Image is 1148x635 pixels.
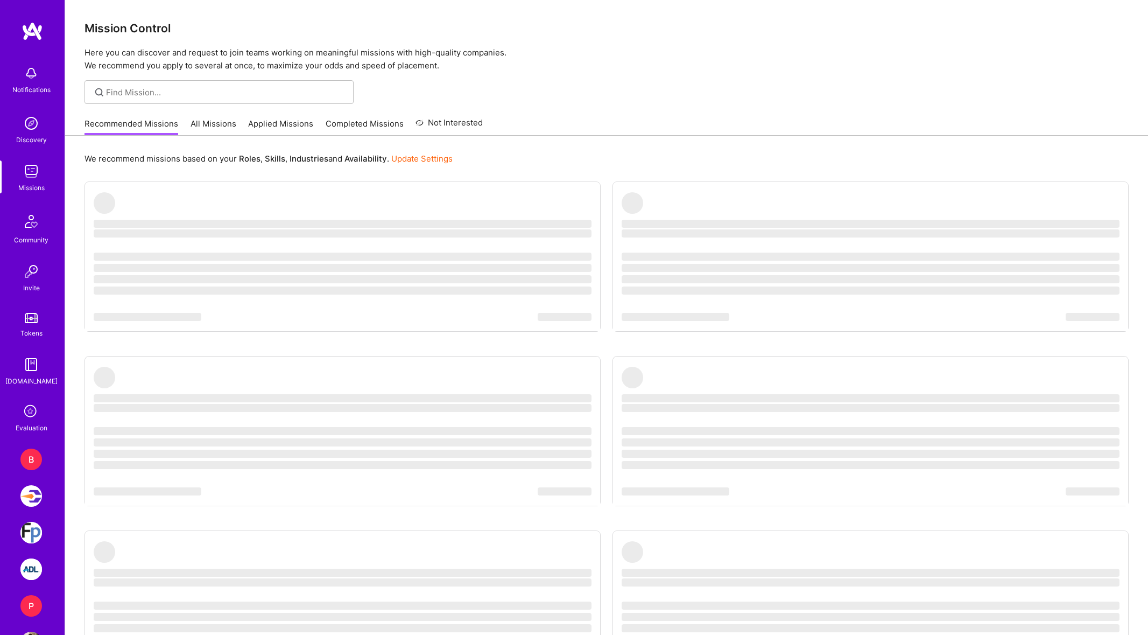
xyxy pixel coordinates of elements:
a: Completed Missions [326,118,404,136]
a: Franklin Park: Software Leader for Leading Investment Management Firm [18,522,45,543]
div: Tokens [20,327,43,339]
a: B [18,449,45,470]
i: icon SelectionTeam [21,402,41,422]
img: Velocity: Enabling Developers Create Isolated Environments, Easily. [20,485,42,507]
div: Notifications [12,84,51,95]
img: ADL: Technology Modernization Sprint 1 [20,559,42,580]
img: teamwork [20,161,42,182]
a: Update Settings [391,153,453,164]
img: Community [18,208,44,234]
div: Missions [18,182,45,193]
img: logo [22,22,43,41]
p: Here you can discover and request to join teams working on meaningful missions with high-quality ... [84,46,1129,72]
div: Discovery [16,134,47,145]
a: ADL: Technology Modernization Sprint 1 [18,559,45,580]
h3: Mission Control [84,22,1129,35]
b: Industries [290,153,328,164]
a: P [18,595,45,617]
a: Velocity: Enabling Developers Create Isolated Environments, Easily. [18,485,45,507]
div: B [20,449,42,470]
a: Not Interested [415,116,483,136]
img: guide book [20,354,42,375]
div: Invite [23,282,40,294]
div: Evaluation [16,422,47,434]
img: Franklin Park: Software Leader for Leading Investment Management Firm [20,522,42,543]
p: We recommend missions based on your , , and . [84,153,453,164]
b: Availability [344,153,387,164]
a: Recommended Missions [84,118,178,136]
img: bell [20,62,42,84]
a: All Missions [191,118,236,136]
img: tokens [25,313,38,323]
div: P [20,595,42,617]
b: Skills [265,153,285,164]
b: Roles [239,153,260,164]
div: [DOMAIN_NAME] [5,375,58,387]
input: Find Mission... [106,87,346,98]
a: Applied Missions [248,118,313,136]
i: icon SearchGrey [93,86,105,99]
div: Community [14,234,48,246]
img: discovery [20,113,42,134]
img: Invite [20,261,42,282]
